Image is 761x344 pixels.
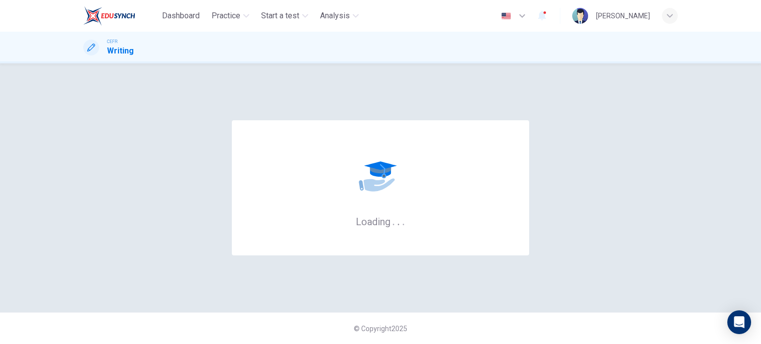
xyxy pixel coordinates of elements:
[392,212,395,229] h6: .
[83,6,158,26] a: EduSynch logo
[356,215,405,228] h6: Loading
[83,6,135,26] img: EduSynch logo
[354,325,407,333] span: © Copyright 2025
[402,212,405,229] h6: .
[261,10,299,22] span: Start a test
[257,7,312,25] button: Start a test
[320,10,350,22] span: Analysis
[162,10,200,22] span: Dashboard
[727,310,751,334] div: Open Intercom Messenger
[500,12,512,20] img: en
[107,38,117,45] span: CEFR
[158,7,204,25] button: Dashboard
[596,10,650,22] div: [PERSON_NAME]
[316,7,363,25] button: Analysis
[107,45,134,57] h1: Writing
[572,8,588,24] img: Profile picture
[397,212,400,229] h6: .
[212,10,240,22] span: Practice
[208,7,253,25] button: Practice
